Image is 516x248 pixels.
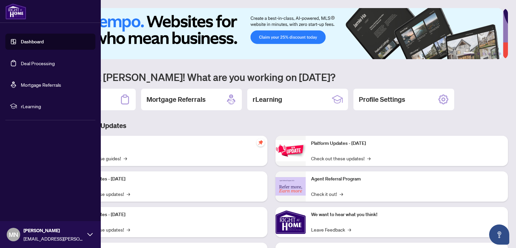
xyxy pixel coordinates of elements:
span: → [127,190,130,198]
img: We want to hear what you think! [275,207,306,237]
span: → [340,190,343,198]
a: Leave Feedback→ [311,226,351,233]
p: Platform Updates - [DATE] [311,140,503,147]
h2: Profile Settings [359,95,405,104]
p: Agent Referral Program [311,175,503,183]
button: 1 [464,52,474,55]
span: [PERSON_NAME] [24,227,84,234]
h2: Mortgage Referrals [146,95,206,104]
img: logo [5,3,26,19]
h2: rLearning [253,95,282,104]
span: pushpin [257,138,265,147]
p: We want to hear what you think! [311,211,503,218]
button: 6 [499,52,501,55]
a: Deal Processing [21,60,55,66]
span: → [124,155,127,162]
a: Check out these updates!→ [311,155,371,162]
p: Platform Updates - [DATE] [71,175,262,183]
p: Platform Updates - [DATE] [71,211,262,218]
button: 5 [493,52,496,55]
button: Open asap [489,224,509,245]
img: Agent Referral Program [275,177,306,196]
span: → [348,226,351,233]
span: → [367,155,371,162]
img: Platform Updates - June 23, 2025 [275,140,306,161]
h1: Welcome back [PERSON_NAME]! What are you working on [DATE]? [35,71,508,83]
span: rLearning [21,102,91,110]
span: [EMAIL_ADDRESS][PERSON_NAME][DOMAIN_NAME] [24,235,84,242]
button: 2 [477,52,480,55]
img: Slide 0 [35,8,503,59]
p: Self-Help [71,140,262,147]
button: 3 [482,52,485,55]
span: → [127,226,130,233]
a: Mortgage Referrals [21,82,61,88]
h3: Brokerage & Industry Updates [35,121,508,130]
span: MN [9,230,18,239]
a: Check it out!→ [311,190,343,198]
a: Dashboard [21,39,44,45]
button: 4 [488,52,490,55]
